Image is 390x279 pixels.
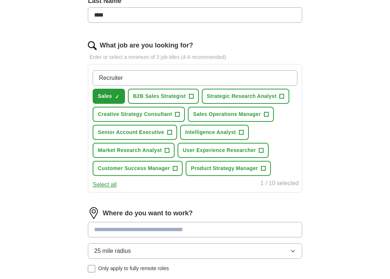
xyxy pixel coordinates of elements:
label: Where do you want to work? [103,208,193,218]
button: Sales Operations Manager [188,107,273,122]
span: Sales Operations Manager [193,110,261,118]
input: Type a job title and press enter [93,70,297,86]
span: Only apply to fully remote roles [98,265,169,272]
span: Intelligence Analyst [185,128,236,136]
span: Creative Strategy Consultant [98,110,172,118]
span: User Experience Researcher [183,146,256,154]
label: What job are you looking for? [100,40,193,50]
button: Product Strategy Manager [186,161,271,176]
p: Enter or select a minimum of 3 job titles (4-8 recommended) [88,53,302,61]
span: ✓ [115,94,119,100]
button: B2B Sales Strategist [128,89,199,104]
span: Strategic Research Analyst [207,92,277,100]
button: Customer Success Manager [93,161,183,176]
button: Strategic Research Analyst [202,89,290,104]
div: 1 / 10 selected [261,179,299,189]
span: Product Strategy Manager [191,165,258,172]
span: 25 mile radius [94,247,131,255]
button: Intelligence Analyst [180,125,249,140]
button: Senior Account Executive [93,125,177,140]
span: Senior Account Executive [98,128,164,136]
button: Market Research Analyst [93,143,175,158]
input: Only apply to fully remote roles [88,265,95,272]
button: Creative Strategy Consultant [93,107,185,122]
button: 25 mile radius [88,243,302,259]
img: location.png [88,207,100,219]
span: B2B Sales Strategist [133,92,186,100]
button: Sales✓ [93,89,125,104]
img: search.png [88,41,97,50]
span: Customer Success Manager [98,165,170,172]
button: Select all [93,180,117,189]
span: Market Research Analyst [98,146,162,154]
span: Sales [98,92,112,100]
button: User Experience Researcher [178,143,269,158]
